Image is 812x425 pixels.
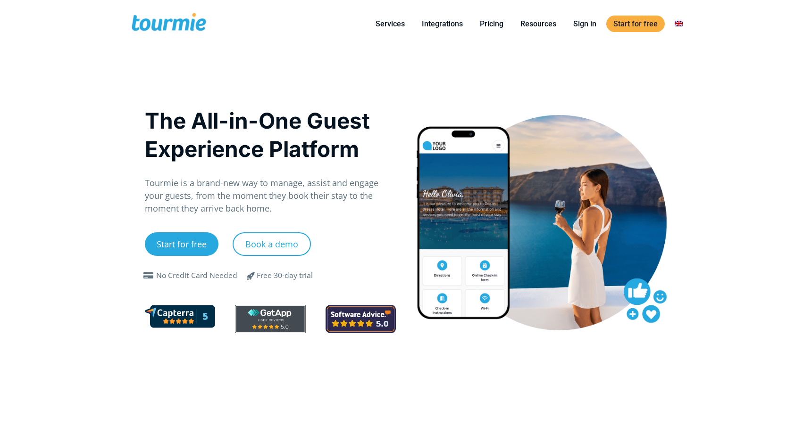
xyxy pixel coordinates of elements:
div: Free 30-day trial [257,270,313,281]
span:  [240,270,262,281]
a: Services [368,18,412,30]
a: Start for free [145,232,218,256]
div: No Credit Card Needed [156,270,237,281]
a: Pricing [473,18,511,30]
span:  [141,272,156,279]
a: Book a demo [233,232,311,256]
h1: The All-in-One Guest Experience Platform [145,106,396,163]
a: Sign in [566,18,603,30]
a: Integrations [415,18,470,30]
p: Tourmie is a brand-new way to manage, assist and engage your guests, from the moment they book th... [145,177,396,215]
a: Resources [513,18,563,30]
a: Start for free [606,16,665,32]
